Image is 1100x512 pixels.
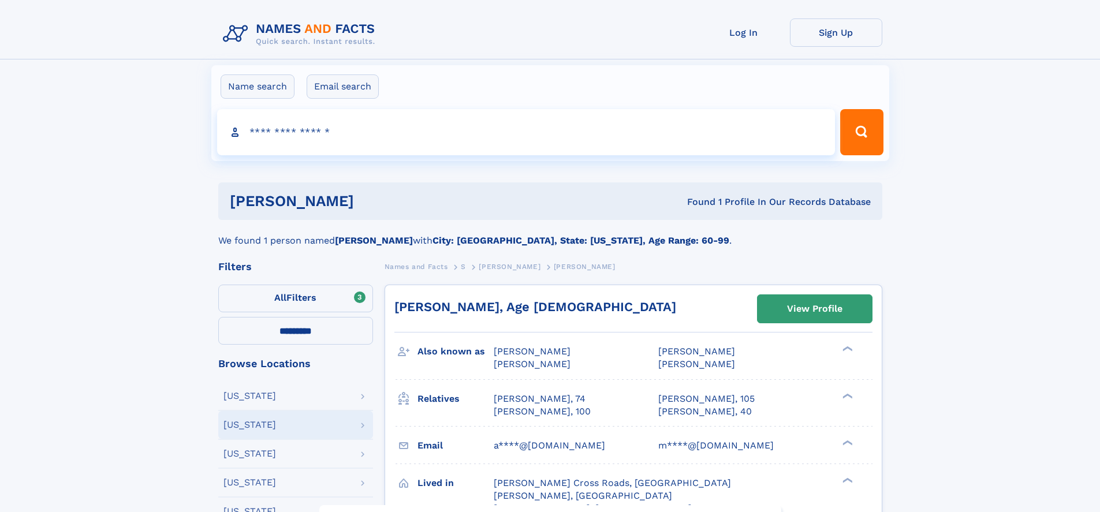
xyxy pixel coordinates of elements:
[840,392,853,399] div: ❯
[840,476,853,484] div: ❯
[223,420,276,429] div: [US_STATE]
[432,235,729,246] b: City: [GEOGRAPHIC_DATA], State: [US_STATE], Age Range: 60-99
[221,74,294,99] label: Name search
[223,391,276,401] div: [US_STATE]
[494,358,570,369] span: [PERSON_NAME]
[218,220,882,248] div: We found 1 person named with .
[417,473,494,493] h3: Lived in
[494,346,570,357] span: [PERSON_NAME]
[417,389,494,409] h3: Relatives
[218,285,373,312] label: Filters
[840,109,883,155] button: Search Button
[218,18,385,50] img: Logo Names and Facts
[417,342,494,361] h3: Also known as
[658,358,735,369] span: [PERSON_NAME]
[494,477,731,488] span: [PERSON_NAME] Cross Roads, [GEOGRAPHIC_DATA]
[554,263,616,271] span: [PERSON_NAME]
[494,490,672,501] span: [PERSON_NAME], [GEOGRAPHIC_DATA]
[335,235,413,246] b: [PERSON_NAME]
[223,449,276,458] div: [US_STATE]
[218,358,373,369] div: Browse Locations
[494,393,586,405] a: [PERSON_NAME], 74
[840,345,853,353] div: ❯
[698,18,790,47] a: Log In
[658,346,735,357] span: [PERSON_NAME]
[658,405,752,418] a: [PERSON_NAME], 40
[307,74,379,99] label: Email search
[840,439,853,446] div: ❯
[658,393,755,405] a: [PERSON_NAME], 105
[217,109,836,155] input: search input
[223,478,276,487] div: [US_STATE]
[218,261,373,272] div: Filters
[274,292,286,303] span: All
[394,300,676,314] a: [PERSON_NAME], Age [DEMOGRAPHIC_DATA]
[479,263,540,271] span: [PERSON_NAME]
[385,259,448,274] a: Names and Facts
[417,436,494,455] h3: Email
[520,196,871,208] div: Found 1 Profile In Our Records Database
[787,296,842,322] div: View Profile
[494,405,591,418] a: [PERSON_NAME], 100
[479,259,540,274] a: [PERSON_NAME]
[461,259,466,274] a: S
[758,295,872,323] a: View Profile
[230,194,521,208] h1: [PERSON_NAME]
[790,18,882,47] a: Sign Up
[461,263,466,271] span: S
